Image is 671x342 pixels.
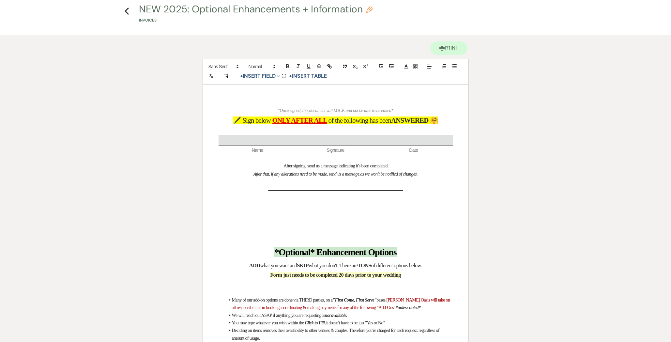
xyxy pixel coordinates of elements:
button: +Insert Table [287,72,329,80]
span: + [289,73,292,79]
strong: ________________________________ [268,181,403,192]
strong: *Optional* Enhancement Options [274,247,396,257]
span: + [240,73,243,79]
span: of the following has been [328,117,391,124]
span: bases. [376,298,386,303]
span: You may type whatever you wish within the [232,320,304,325]
span: Deciding on items removes their availability to other venues & couples. Therefore you're charged ... [232,328,440,340]
span: After signing, send us a message indicating it's been completed [283,163,388,168]
p: Invoices [139,17,373,23]
span: it doesn't have to be just "Yes or No" [326,320,385,325]
strong: SKIP [297,262,309,269]
em: *Once signed, this document will LOCK and not be able to be edited* [278,108,393,113]
em: *unless noted* [395,305,420,310]
span: We will reach out ASAP if anything you are requesting is [232,313,325,318]
span: Alignment [425,63,434,70]
span: Signature [297,147,374,154]
span: Name [219,147,297,154]
em: "First Come, First Serve" [332,298,376,303]
em: Click to Fill [305,320,325,325]
button: Print [430,41,468,55]
span: Date [374,147,452,154]
strong: ANSWERED 🤗 [391,117,438,124]
em: After that, if any alterations need to be made, send us a message, [253,172,418,177]
button: NEW 2025: Optional Enhancements + InformationInvoices [139,4,373,23]
span: 🖋️ Sign below [233,117,271,124]
span: Text Background Color [411,63,420,70]
button: Insert Field [238,72,283,80]
u: as we won't be notified of changes. [360,172,418,177]
span: of different options below. [371,262,422,269]
em: not available. [325,313,347,318]
strong: ADD [249,262,260,269]
strong: Form just needs to be completed 20 days prior to your wedding [270,272,401,278]
strong: TONS [358,262,371,269]
span: Text Color [402,63,411,70]
span: what you want and [260,262,297,269]
u: ONLY AFTER ALL [272,117,327,124]
span: what you don't. There are [309,262,358,269]
em: , [325,320,326,325]
span: Header Formats [246,63,278,70]
span: Many of our add-on options are done via THIRD parties, on a [232,298,333,303]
